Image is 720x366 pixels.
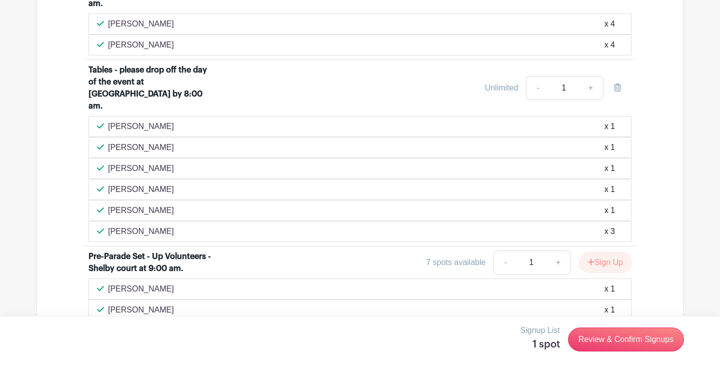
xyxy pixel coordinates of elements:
[108,162,174,174] p: [PERSON_NAME]
[604,225,615,237] div: x 3
[578,76,603,100] a: +
[526,76,549,100] a: -
[485,82,518,94] div: Unlimited
[546,250,571,274] a: +
[108,18,174,30] p: [PERSON_NAME]
[579,252,631,273] button: Sign Up
[604,162,615,174] div: x 1
[108,204,174,216] p: [PERSON_NAME]
[604,120,615,132] div: x 1
[604,283,615,295] div: x 1
[568,327,684,351] a: Review & Confirm Signups
[88,250,212,274] div: Pre-Parade Set - Up Volunteers - Shelby court at 9:00 am.
[604,141,615,153] div: x 1
[108,141,174,153] p: [PERSON_NAME]
[108,39,174,51] p: [PERSON_NAME]
[520,338,560,350] h5: 1 spot
[520,324,560,336] p: Signup List
[604,18,615,30] div: x 4
[493,250,516,274] a: -
[604,204,615,216] div: x 1
[88,64,212,112] div: Tables - please drop off the day of the event at [GEOGRAPHIC_DATA] by 8:00 am.
[604,39,615,51] div: x 4
[604,183,615,195] div: x 1
[108,183,174,195] p: [PERSON_NAME]
[108,225,174,237] p: [PERSON_NAME]
[426,256,485,268] div: 7 spots available
[604,304,615,316] div: x 1
[108,283,174,295] p: [PERSON_NAME]
[108,304,174,316] p: [PERSON_NAME]
[108,120,174,132] p: [PERSON_NAME]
